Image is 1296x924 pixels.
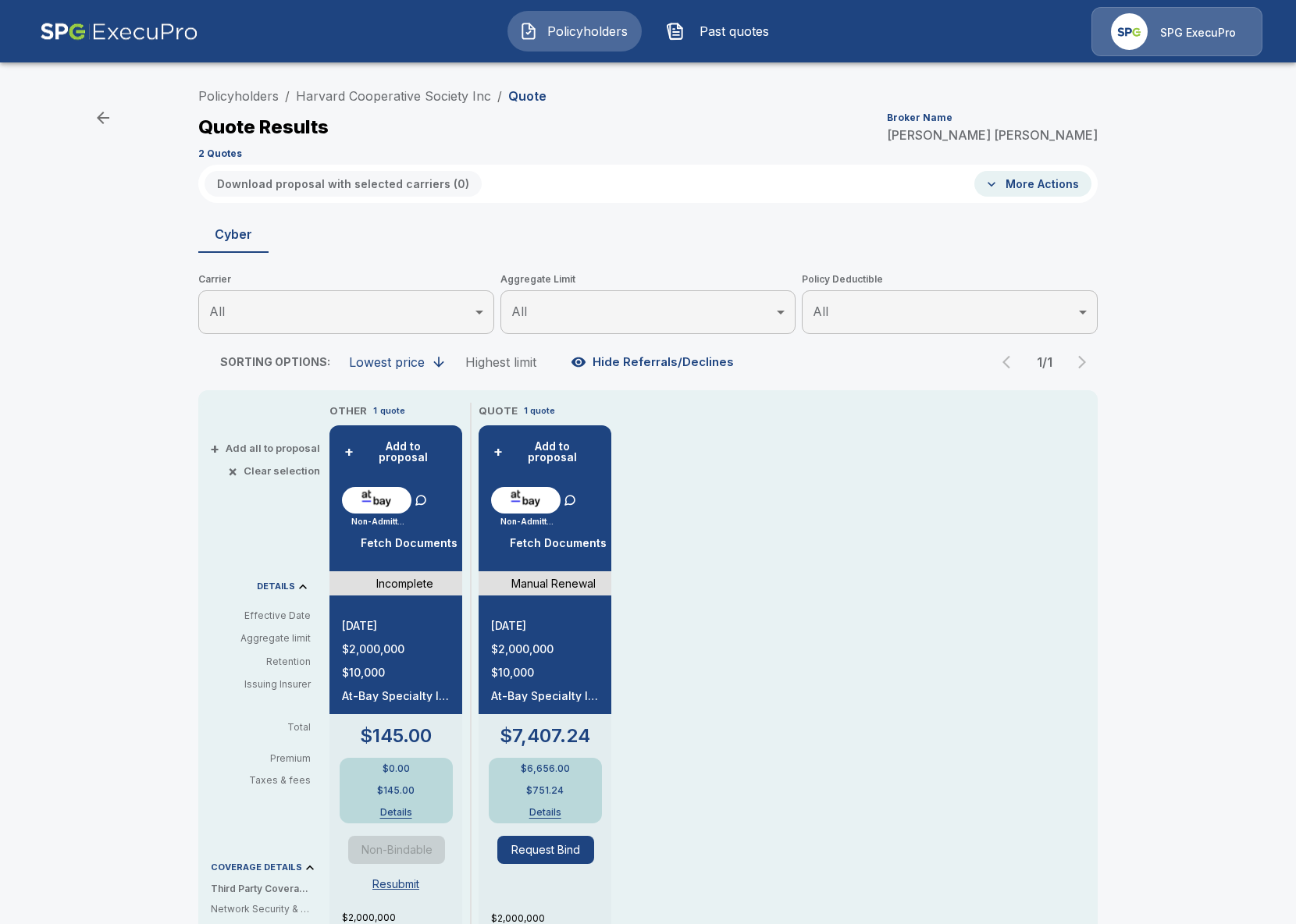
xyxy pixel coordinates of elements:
span: × [228,466,237,476]
button: More Actions [974,171,1091,197]
span: All [511,304,527,319]
span: All [209,304,225,319]
p: Taxes & fees [211,776,323,785]
p: Aggregate limit [211,631,311,645]
p: $10,000 [342,667,450,678]
p: COVERAGE DETAILS [211,863,302,872]
p: SPG ExecuPro [1160,25,1236,41]
p: Quote Results [198,118,329,137]
button: Request Bind [497,836,594,864]
p: $2,000,000 [342,644,450,655]
span: + [493,446,503,457]
p: Manual Renewal [511,575,596,592]
p: Non-Admitted [500,516,555,528]
a: Policyholders [198,88,279,104]
p: [DATE] [491,620,599,631]
span: Request Bind [497,836,605,864]
p: At-Bay Specialty Insurance Company [342,691,450,702]
a: Harvard Cooperative Society Inc [296,88,491,104]
p: DETAILS [257,582,295,591]
p: $145.00 [377,786,415,795]
button: Hide Referrals/Declines [568,347,740,377]
li: / [285,87,290,105]
span: Aggregate Limit [500,272,796,287]
p: Fetch Documents [510,538,607,549]
p: $10,000 [491,667,599,678]
img: Agency Icon [1111,13,1148,50]
p: QUOTE [479,403,518,419]
span: Quote is a non-bindable indication [348,836,456,864]
button: +Add all to proposal [213,443,320,453]
p: $7,407.24 [500,727,590,745]
button: Past quotes IconPast quotes [654,11,789,52]
div: Lowest price [349,354,425,370]
button: Download proposal with selected carriers (0) [205,171,482,197]
button: ×Clear selection [231,466,320,476]
button: Resubmit [366,870,425,899]
p: [PERSON_NAME] [PERSON_NAME] [887,129,1098,141]
p: [DATE] [342,620,450,631]
p: Fetch Documents [361,538,458,549]
p: Non-Admitted [351,516,406,528]
p: Quote [508,90,547,102]
p: $145.00 [360,727,432,745]
img: Past quotes Icon [666,22,685,41]
p: $751.24 [526,786,564,795]
span: Past quotes [691,22,777,41]
p: quote [380,404,405,418]
span: Policyholders [544,22,630,41]
span: + [344,446,354,457]
p: OTHER [329,403,367,419]
a: Agency IconSPG ExecuPro [1091,7,1262,56]
p: 1 quote [524,404,555,418]
button: Policyholders IconPolicyholders [507,11,642,52]
nav: breadcrumb [198,87,547,105]
span: All [813,304,828,319]
p: Incomplete [376,575,433,592]
p: $6,656.00 [521,764,570,773]
p: Issuing Insurer [211,677,311,691]
button: Details [361,808,431,817]
p: At-Bay Specialty Insurance Company [491,691,599,702]
img: AA Logo [40,7,198,56]
span: Carrier [198,272,494,287]
p: Retention [211,655,311,669]
img: atbaycybersurplus [497,487,554,510]
p: $0.00 [383,764,410,773]
button: +Add to proposal [342,438,450,466]
button: +Add to proposal [491,438,599,466]
p: Premium [211,754,323,763]
p: 1 / 1 [1029,356,1060,368]
p: $2,000,000 [491,644,599,655]
img: Policyholders Icon [519,22,538,41]
p: Third Party Coverage [211,882,323,896]
img: atbaycybersurplus [348,487,405,510]
p: 1 [373,404,377,418]
p: Network Security & Privacy Liability: Third party liability costs [211,902,311,916]
p: 2 Quotes [198,149,242,158]
span: SORTING OPTIONS: [220,355,330,368]
span: Policy Deductible [802,272,1098,287]
li: / [497,87,502,105]
p: Broker Name [887,113,952,123]
button: Cyber [198,215,269,253]
button: Details [511,808,580,817]
span: + [210,443,219,453]
p: Effective Date [211,609,311,623]
p: Total [211,723,323,732]
div: Highest limit [465,354,536,370]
